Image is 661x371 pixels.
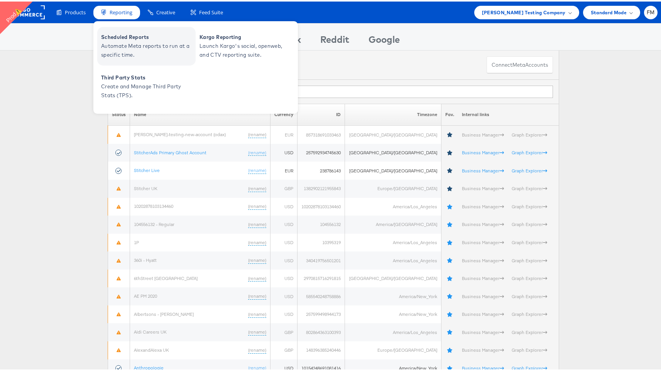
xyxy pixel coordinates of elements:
a: (rename) [248,148,266,155]
a: Business Manager [462,364,504,369]
a: Graph Explorer [512,184,547,190]
td: America/Los_Angeles [345,322,441,340]
td: USD [270,142,298,160]
a: Scheduled Reports Automate Meta reports to run at a specific time. [97,25,196,64]
td: 238786143 [298,160,345,178]
a: AlexandAlexa UK [134,346,169,351]
span: [PERSON_NAME] Testing Company [482,7,566,15]
td: GBP [270,340,298,358]
span: FM [647,8,655,13]
span: Standard Mode [591,7,627,15]
a: Business Manager [462,274,504,280]
a: Graph Explorer [512,256,547,262]
span: Launch Kargo's social, openweb, and CTV reporting suite. [199,40,292,58]
td: USD [270,232,298,250]
a: StitcherAds Primary Ghost Account [134,148,206,154]
a: Business Manager [462,130,504,136]
a: Graph Explorer [512,274,547,280]
td: 585540248758886 [298,286,345,304]
a: Graph Explorer [512,220,547,226]
span: Scheduled Reports [101,31,194,40]
a: Graph Explorer [512,364,547,369]
a: Third Party Stats Create and Manage Third Party Stats (TPS). [97,66,196,105]
a: Business Manager [462,328,504,334]
a: Graph Explorer [512,148,547,154]
td: 857318691033463 [298,124,345,142]
td: [GEOGRAPHIC_DATA]/[GEOGRAPHIC_DATA] [345,124,441,142]
a: (rename) [248,292,266,298]
td: Europe/[GEOGRAPHIC_DATA] [345,340,441,358]
td: [GEOGRAPHIC_DATA]/[GEOGRAPHIC_DATA] [345,268,441,286]
td: GBP [270,322,298,340]
a: Business Manager [462,166,504,172]
a: Graph Explorer [512,310,547,315]
div: Reddit [320,31,349,49]
a: Business Manager [462,184,504,190]
a: [PERSON_NAME]-testing-new-account (odax) [134,130,226,136]
th: Timezone [345,102,441,124]
a: (rename) [248,310,266,316]
th: Name [130,102,270,124]
a: Stitcher UK [134,184,157,190]
a: 1P [134,238,139,244]
a: (rename) [248,220,266,226]
td: USD [270,214,298,232]
a: Business Manager [462,202,504,208]
td: America/New_York [345,304,441,322]
a: Business Manager [462,148,504,154]
a: Graph Explorer [512,292,547,298]
a: Graph Explorer [512,202,547,208]
a: 104556132 - Regular [134,220,174,226]
td: USD [270,304,298,322]
td: America/Los_Angeles [345,232,441,250]
a: (rename) [248,238,266,245]
a: 6thStreet [GEOGRAPHIC_DATA] [134,274,198,280]
td: America/New_York [345,286,441,304]
td: 257592934745630 [298,142,345,160]
td: USD [270,196,298,214]
span: Creative [156,7,175,15]
span: Feed Suite [199,7,223,15]
a: Business Manager [462,256,504,262]
td: EUR [270,124,298,142]
a: Anthropologie [134,363,164,369]
div: Google [369,31,400,49]
td: 148396385240446 [298,340,345,358]
a: (rename) [248,202,266,208]
a: Stitcher Live [134,166,160,172]
th: Currency [270,102,298,124]
td: America/Los_Angeles [345,196,441,214]
td: USD [270,268,298,286]
td: 340419756501201 [298,250,345,268]
span: Products [65,7,86,15]
th: ID [298,102,345,124]
a: Graph Explorer [512,166,547,172]
a: Graph Explorer [512,130,547,136]
td: USD [270,286,298,304]
a: Business Manager [462,310,504,315]
a: Graph Explorer [512,346,547,351]
a: Business Manager [462,292,504,298]
th: Status [108,102,130,124]
span: Kargo Reporting [199,31,292,40]
a: (rename) [248,130,266,137]
td: 10395319 [298,232,345,250]
td: [GEOGRAPHIC_DATA]/[GEOGRAPHIC_DATA] [345,160,441,178]
a: (rename) [248,327,266,334]
span: Automate Meta reports to run at a specific time. [101,40,194,58]
a: (rename) [248,346,266,352]
a: (rename) [248,363,266,370]
td: America/[GEOGRAPHIC_DATA] [345,214,441,232]
td: 257599498944173 [298,304,345,322]
td: 1382902121955843 [298,178,345,196]
td: 802864363100393 [298,322,345,340]
td: 10202878103134460 [298,196,345,214]
td: Europe/[GEOGRAPHIC_DATA] [345,178,441,196]
button: ConnectmetaAccounts [487,55,553,72]
a: Albertsons - [PERSON_NAME] [134,310,194,315]
span: Third Party Stats [101,72,194,81]
td: 2970815716291815 [298,268,345,286]
td: USD [270,250,298,268]
a: Business Manager [462,238,504,244]
a: Business Manager [462,220,504,226]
